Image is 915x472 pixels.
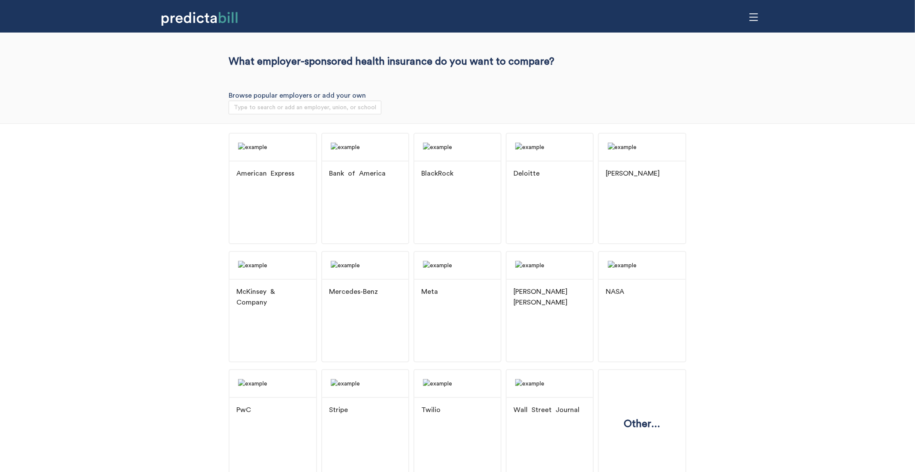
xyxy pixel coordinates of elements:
[421,287,438,297] div: Meta
[507,370,593,397] img: example
[513,168,540,179] div: Deloitte
[421,168,453,179] div: BlackRock
[599,134,685,160] img: example
[229,92,686,99] p: Browse popular employers or add your own
[606,287,625,297] div: NASA
[230,370,316,397] img: example
[617,408,667,443] div: Other...
[599,252,685,278] img: example
[236,168,294,179] div: American Express
[513,287,586,308] div: [PERSON_NAME] [PERSON_NAME]
[229,55,686,69] p: What employer-sponsored health insurance do you want to compare?
[329,405,348,415] div: Stripe
[322,370,408,397] img: example
[236,287,309,308] div: McKinsey & Company
[414,252,501,278] img: example
[322,134,408,160] img: example
[329,168,386,179] div: Bank of America
[414,370,501,397] img: example
[507,252,593,278] img: example
[414,134,501,160] img: example
[746,9,762,25] span: menu
[236,405,251,415] div: PwC
[230,134,316,160] img: example
[329,287,378,297] div: Mercedes-Benz
[322,252,408,278] img: example
[421,405,441,415] div: Twilio
[606,168,660,179] div: [PERSON_NAME]
[507,134,593,160] img: example
[513,405,580,415] div: Wall Street Journal
[230,252,316,278] img: example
